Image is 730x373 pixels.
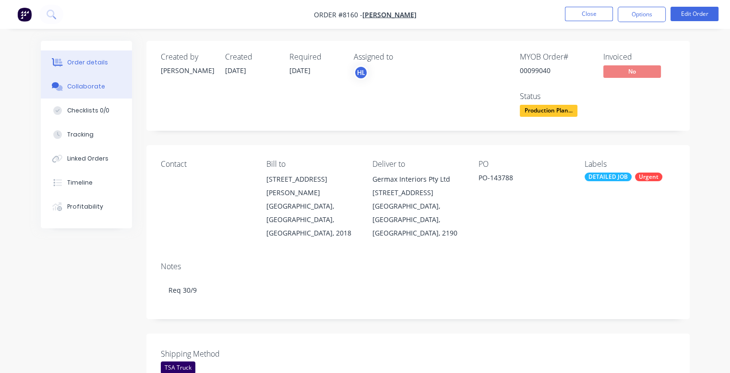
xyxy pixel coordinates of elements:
a: [PERSON_NAME] [362,10,417,19]
div: Req 30/9 [161,275,675,305]
div: Order details [67,58,108,67]
button: Tracking [41,123,132,147]
div: Linked Orders [67,154,108,163]
div: Timeline [67,178,93,187]
div: Deliver to [372,160,463,169]
div: [GEOGRAPHIC_DATA], [GEOGRAPHIC_DATA], [GEOGRAPHIC_DATA], 2190 [372,199,463,240]
div: [PERSON_NAME] [161,65,214,75]
div: Required [289,52,342,62]
button: Profitability [41,195,132,219]
button: Linked Orders [41,147,132,171]
span: No [603,65,661,77]
div: Contact [161,160,251,169]
button: Collaborate [41,75,132,99]
div: [STREET_ADDRESS][PERSON_NAME] [266,173,357,199]
div: Bill to [266,160,357,169]
div: [STREET_ADDRESS][PERSON_NAME][GEOGRAPHIC_DATA], [GEOGRAPHIC_DATA], [GEOGRAPHIC_DATA], 2018 [266,173,357,240]
div: Invoiced [603,52,675,62]
div: PO [479,160,569,169]
button: Timeline [41,171,132,195]
div: Germax Interiors Pty Ltd [STREET_ADDRESS][GEOGRAPHIC_DATA], [GEOGRAPHIC_DATA], [GEOGRAPHIC_DATA],... [372,173,463,240]
div: Tracking [67,130,94,139]
button: Checklists 0/0 [41,99,132,123]
div: PO-143788 [479,173,569,186]
button: Close [565,7,613,21]
div: Labels [585,160,675,169]
div: Created [225,52,278,62]
div: Assigned to [354,52,450,62]
label: Shipping Method [161,348,281,360]
button: HL [354,65,368,80]
div: Collaborate [67,82,105,91]
div: MYOB Order # [520,52,592,62]
div: Urgent [635,173,662,181]
div: [GEOGRAPHIC_DATA], [GEOGRAPHIC_DATA], [GEOGRAPHIC_DATA], 2018 [266,199,357,240]
button: Options [618,7,666,22]
img: Factory [17,7,32,22]
div: Profitability [67,202,103,211]
div: Created by [161,52,214,62]
div: Notes [161,262,675,271]
button: Edit Order [670,7,718,21]
span: Production Plan... [520,105,577,117]
div: 00099040 [520,65,592,75]
span: [DATE] [225,66,246,75]
div: Checklists 0/0 [67,106,109,115]
div: Status [520,92,592,101]
div: Germax Interiors Pty Ltd [STREET_ADDRESS] [372,173,463,199]
span: Order #8160 - [314,10,362,19]
span: [DATE] [289,66,311,75]
button: Order details [41,50,132,75]
button: Production Plan... [520,105,577,119]
div: DETAILED JOB [585,173,632,181]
